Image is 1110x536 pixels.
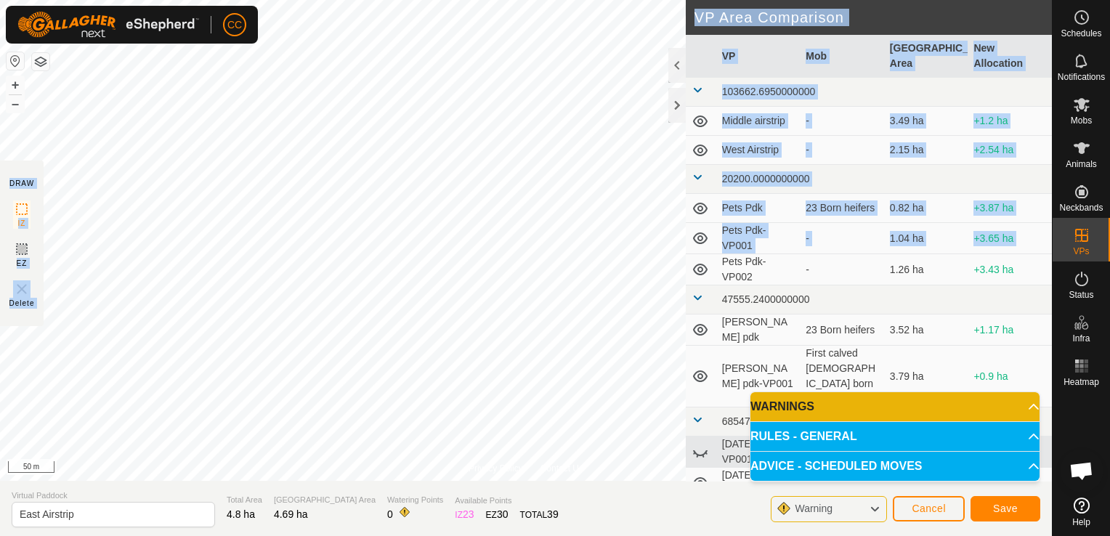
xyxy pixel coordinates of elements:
a: Help [1053,492,1110,532]
span: Warning [795,503,832,514]
span: 30 [497,508,509,520]
span: 4.69 ha [274,508,308,520]
div: 23 Born heifers [806,322,878,338]
div: EZ [486,507,509,522]
span: 103662.6950000000 [722,86,815,97]
td: 1.26 ha [884,254,968,285]
td: +0.9 ha [968,346,1052,407]
span: Mobs [1071,116,1092,125]
div: - [806,113,878,129]
span: 47555.2400000000 [722,293,810,305]
span: Cancel [912,503,946,514]
td: [PERSON_NAME] pdk-VP001 [716,346,801,407]
span: Available Points [455,495,558,507]
span: VPs [1073,247,1089,256]
span: 0 [387,508,393,520]
span: [GEOGRAPHIC_DATA] Area [274,494,376,506]
td: Pets Pdk [716,194,801,223]
div: - [806,262,878,277]
td: 3.49 ha [884,107,968,136]
span: WARNINGS [750,401,814,413]
th: VP [716,35,801,78]
span: 68547.4900000000 [722,415,810,427]
button: – [7,95,24,113]
div: TOTAL [520,507,559,522]
h2: VP Area Comparison [694,9,1052,26]
div: IZ [455,507,474,522]
span: RULES - GENERAL [750,431,857,442]
th: New Allocation [968,35,1052,78]
span: Notifications [1058,73,1105,81]
td: +1.2 ha [968,107,1052,136]
div: DRAW [9,178,34,189]
td: +3.43 ha [968,254,1052,285]
td: 0.82 ha [884,194,968,223]
span: Help [1072,518,1090,527]
div: 23 Born heifers [806,200,878,216]
td: +2.54 ha [968,136,1052,165]
td: [PERSON_NAME] pdk [716,314,801,346]
span: Animals [1066,160,1097,168]
span: IZ [18,218,26,229]
td: +1.17 ha [968,314,1052,346]
span: Neckbands [1059,203,1103,212]
td: [DATE] 191831-VP004 [716,468,801,499]
button: Save [971,496,1040,521]
span: Heatmap [1064,378,1099,386]
span: Save [993,503,1018,514]
td: Middle airstrip [716,107,801,136]
span: Infra [1072,334,1090,343]
div: - [806,231,878,246]
a: Contact Us [540,462,583,475]
th: [GEOGRAPHIC_DATA] Area [884,35,968,78]
th: Mob [800,35,884,78]
span: 39 [547,508,559,520]
span: Watering Points [387,494,443,506]
div: Open chat [1060,449,1103,492]
button: Cancel [893,496,965,521]
p-accordion-header: ADVICE - SCHEDULED MOVES [750,452,1040,481]
span: Virtual Paddock [12,490,215,502]
button: Reset Map [7,52,24,70]
span: ADVICE - SCHEDULED MOVES [750,460,922,472]
td: [DATE] 191831-VP001 [716,436,801,468]
td: 3.52 ha [884,314,968,346]
td: +3.87 ha [968,194,1052,223]
img: VP [13,280,31,298]
span: Total Area [227,494,262,506]
td: 1.04 ha [884,223,968,254]
td: Pets Pdk-VP001 [716,223,801,254]
a: Privacy Policy [469,462,523,475]
p-accordion-header: RULES - GENERAL [750,422,1040,451]
p-accordion-header: WARNINGS [750,392,1040,421]
span: Status [1069,291,1093,299]
div: First calved [DEMOGRAPHIC_DATA] born heifers [806,346,878,407]
img: Gallagher Logo [17,12,199,38]
td: 3.79 ha [884,346,968,407]
span: Delete [9,298,35,309]
td: West Airstrip [716,136,801,165]
span: CC [227,17,242,33]
span: 4.8 ha [227,508,255,520]
button: + [7,76,24,94]
span: Schedules [1061,29,1101,38]
span: 20200.0000000000 [722,173,810,184]
td: Pets Pdk-VP002 [716,254,801,285]
span: 23 [463,508,474,520]
td: +3.65 ha [968,223,1052,254]
button: Map Layers [32,53,49,70]
span: EZ [17,258,28,269]
td: 2.15 ha [884,136,968,165]
div: - [806,142,878,158]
